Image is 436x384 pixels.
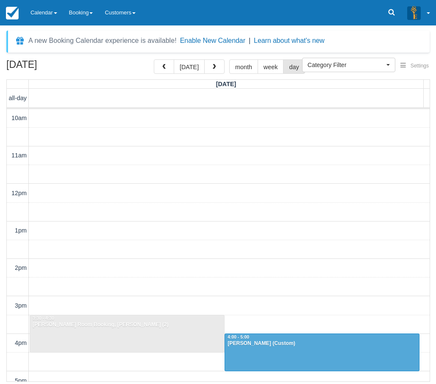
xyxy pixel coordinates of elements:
[216,81,236,87] span: [DATE]
[411,63,429,69] span: Settings
[308,61,384,69] span: Category Filter
[6,7,19,20] img: checkfront-main-nav-mini-logo.png
[11,115,27,121] span: 10am
[180,36,245,45] button: Enable New Calendar
[33,316,54,321] span: 3:30 - 4:30
[395,60,434,72] button: Settings
[32,322,222,328] div: [PERSON_NAME] Room Booking, [PERSON_NAME] (2)
[229,59,258,74] button: month
[9,95,27,101] span: all-day
[6,59,114,75] h2: [DATE]
[11,152,27,159] span: 11am
[28,36,177,46] div: A new Booking Calendar experience is available!
[283,59,305,74] button: day
[15,339,27,346] span: 4pm
[302,58,395,72] button: Category Filter
[30,315,225,352] a: 3:30 - 4:30[PERSON_NAME] Room Booking, [PERSON_NAME] (2)
[15,227,27,234] span: 1pm
[407,6,421,20] img: A3
[15,377,27,384] span: 5pm
[174,59,205,74] button: [DATE]
[228,335,249,339] span: 4:00 - 5:00
[249,37,250,44] span: |
[254,37,325,44] a: Learn about what's new
[258,59,284,74] button: week
[227,340,417,347] div: [PERSON_NAME] (Custom)
[15,302,27,309] span: 3pm
[15,264,27,271] span: 2pm
[11,190,27,196] span: 12pm
[225,334,419,371] a: 4:00 - 5:00[PERSON_NAME] (Custom)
